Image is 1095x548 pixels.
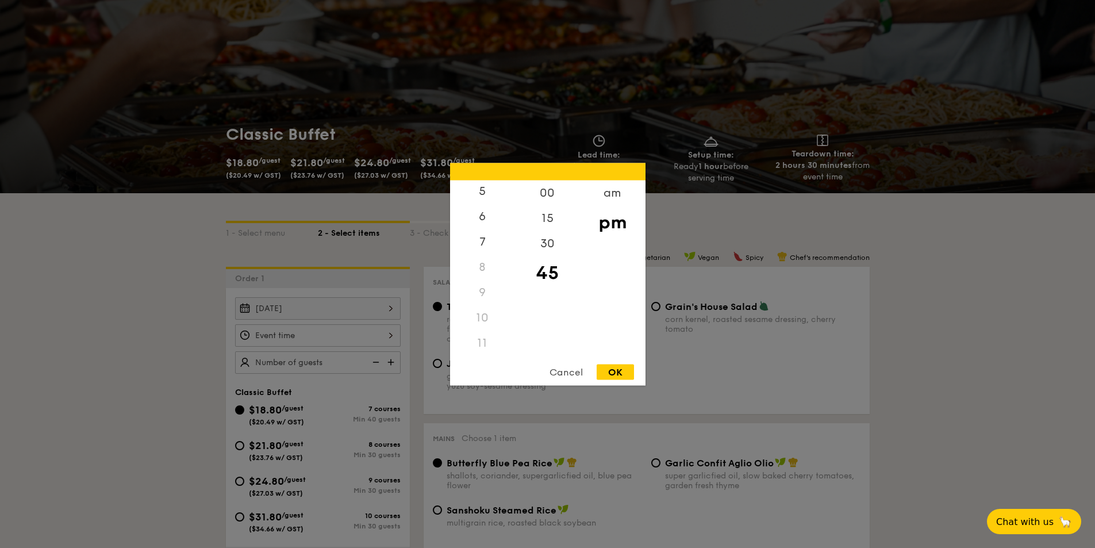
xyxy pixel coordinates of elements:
div: 7 [450,229,515,254]
span: Chat with us [996,516,1054,527]
div: am [580,180,645,205]
div: 00 [515,180,580,205]
div: pm [580,205,645,239]
div: 10 [450,305,515,330]
div: 15 [515,205,580,231]
div: 8 [450,254,515,279]
div: 45 [515,256,580,289]
div: 6 [450,204,515,229]
div: 9 [450,279,515,305]
div: 30 [515,231,580,256]
span: 🦙 [1058,515,1072,528]
div: Cancel [538,364,594,380]
div: 5 [450,178,515,204]
button: Chat with us🦙 [987,509,1081,534]
div: 11 [450,330,515,355]
div: OK [597,364,634,380]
